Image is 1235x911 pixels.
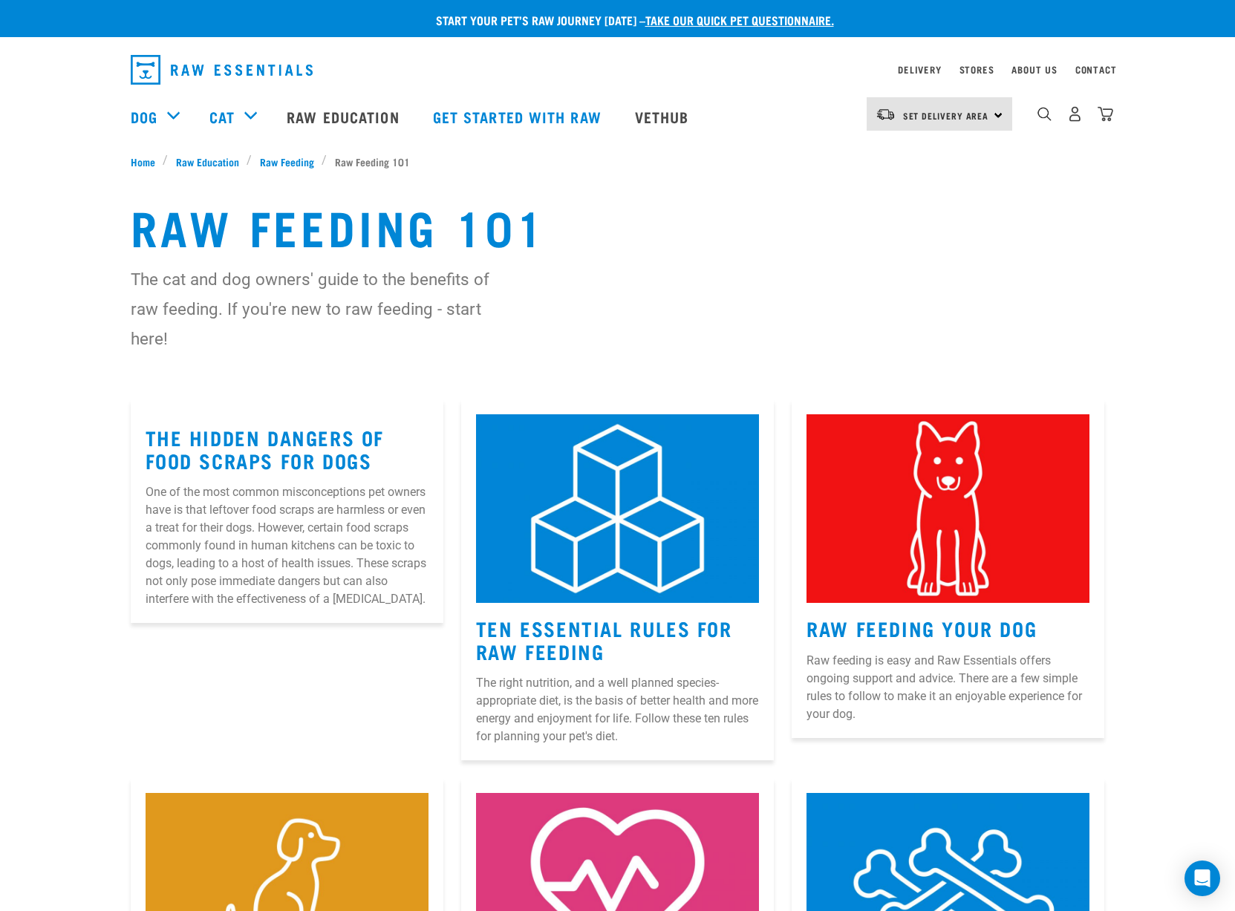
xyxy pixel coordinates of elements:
[252,154,322,169] a: Raw Feeding
[131,55,313,85] img: Raw Essentials Logo
[1011,67,1057,72] a: About Us
[959,67,994,72] a: Stores
[131,105,157,128] a: Dog
[476,674,759,745] p: The right nutrition, and a well planned species-appropriate diet, is the basis of better health a...
[807,652,1089,723] p: Raw feeding is easy and Raw Essentials offers ongoing support and advice. There are a few simple ...
[146,431,385,466] a: The Hidden Dangers of Food Scraps for Dogs
[476,414,759,603] img: 1.jpg
[131,199,1105,252] h1: Raw Feeding 101
[131,154,1105,169] nav: breadcrumbs
[1185,861,1220,896] div: Open Intercom Messenger
[807,414,1089,603] img: 2.jpg
[1075,67,1117,72] a: Contact
[131,154,155,169] span: Home
[903,113,989,118] span: Set Delivery Area
[131,154,163,169] a: Home
[1098,106,1113,122] img: home-icon@2x.png
[1067,106,1083,122] img: user.png
[476,622,732,656] a: Ten Essential Rules for Raw Feeding
[119,49,1117,91] nav: dropdown navigation
[131,264,521,353] p: The cat and dog owners' guide to the benefits of raw feeding. If you're new to raw feeding - star...
[898,67,941,72] a: Delivery
[146,483,428,608] p: One of the most common misconceptions pet owners have is that leftover food scraps are harmless o...
[1037,107,1052,121] img: home-icon-1@2x.png
[876,108,896,121] img: van-moving.png
[645,16,834,23] a: take our quick pet questionnaire.
[418,87,620,146] a: Get started with Raw
[260,154,314,169] span: Raw Feeding
[176,154,239,169] span: Raw Education
[209,105,235,128] a: Cat
[168,154,247,169] a: Raw Education
[807,622,1037,633] a: Raw Feeding Your Dog
[272,87,417,146] a: Raw Education
[620,87,708,146] a: Vethub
